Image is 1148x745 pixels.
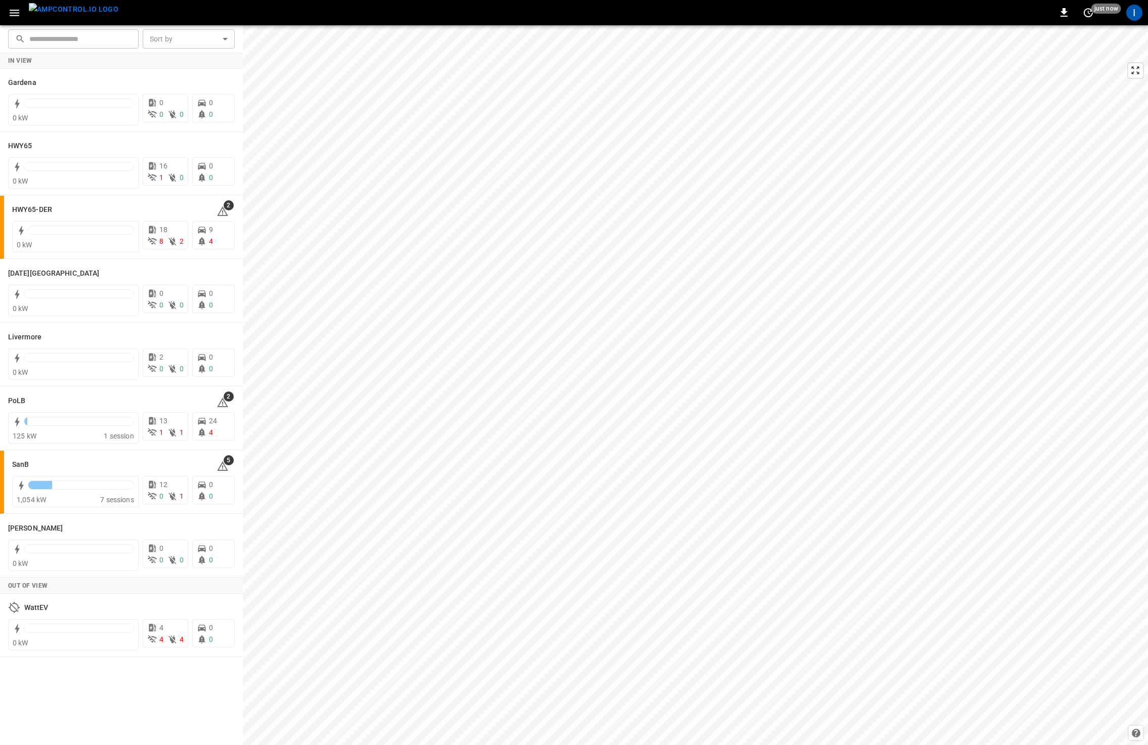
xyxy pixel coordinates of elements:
[180,173,184,182] span: 0
[180,556,184,564] span: 0
[209,417,217,425] span: 24
[159,289,163,297] span: 0
[209,492,213,500] span: 0
[209,353,213,361] span: 0
[159,226,167,234] span: 18
[8,582,48,589] strong: Out of View
[209,289,213,297] span: 0
[209,162,213,170] span: 0
[209,428,213,436] span: 4
[209,480,213,489] span: 0
[17,241,32,249] span: 0 kW
[209,237,213,245] span: 4
[8,268,99,279] h6: Karma Center
[159,301,163,309] span: 0
[209,544,213,552] span: 0
[180,110,184,118] span: 0
[243,25,1148,745] canvas: Map
[159,556,163,564] span: 0
[180,365,184,373] span: 0
[1091,4,1121,14] span: just now
[180,301,184,309] span: 0
[159,237,163,245] span: 8
[13,114,28,122] span: 0 kW
[159,173,163,182] span: 1
[159,492,163,500] span: 0
[13,304,28,313] span: 0 kW
[209,110,213,118] span: 0
[8,77,36,89] h6: Gardena
[12,204,52,215] h6: HWY65-DER
[159,480,167,489] span: 12
[224,200,234,210] span: 2
[159,624,163,632] span: 4
[209,556,213,564] span: 0
[13,559,28,567] span: 0 kW
[224,391,234,402] span: 2
[17,496,46,504] span: 1,054 kW
[100,496,134,504] span: 7 sessions
[13,432,36,440] span: 125 kW
[209,624,213,632] span: 0
[8,57,32,64] strong: In View
[209,173,213,182] span: 0
[8,332,41,343] h6: Livermore
[13,177,28,185] span: 0 kW
[104,432,134,440] span: 1 session
[180,428,184,436] span: 1
[159,544,163,552] span: 0
[159,99,163,107] span: 0
[13,639,28,647] span: 0 kW
[159,110,163,118] span: 0
[1080,5,1096,21] button: set refresh interval
[224,455,234,465] span: 5
[159,162,167,170] span: 16
[13,368,28,376] span: 0 kW
[209,99,213,107] span: 0
[209,635,213,643] span: 0
[159,417,167,425] span: 13
[24,602,49,613] h6: WattEV
[180,237,184,245] span: 2
[29,3,118,16] img: ampcontrol.io logo
[8,141,32,152] h6: HWY65
[8,396,25,407] h6: PoLB
[159,635,163,643] span: 4
[12,459,29,470] h6: SanB
[159,365,163,373] span: 0
[209,301,213,309] span: 0
[180,635,184,643] span: 4
[180,492,184,500] span: 1
[8,523,63,534] h6: Vernon
[1126,5,1142,21] div: profile-icon
[159,353,163,361] span: 2
[159,428,163,436] span: 1
[209,226,213,234] span: 9
[209,365,213,373] span: 0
